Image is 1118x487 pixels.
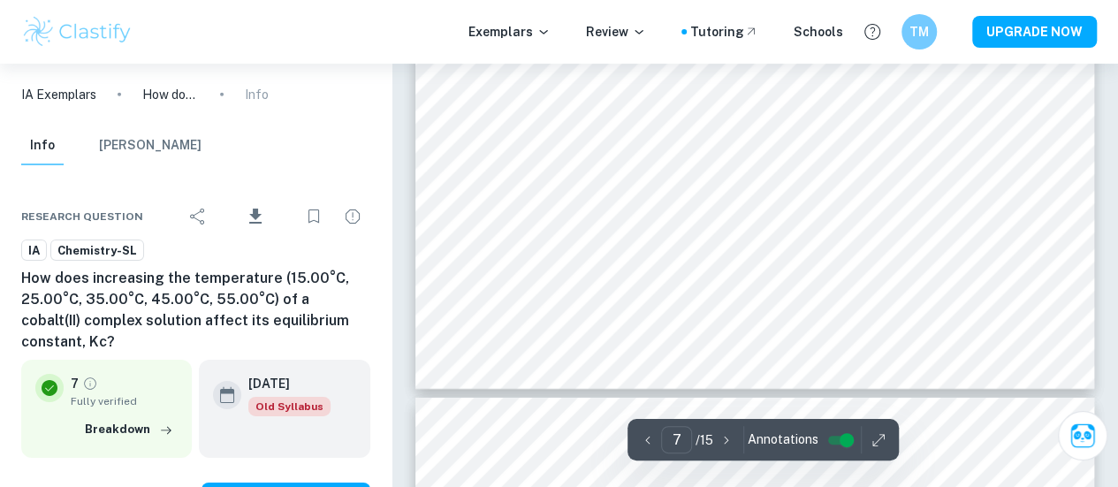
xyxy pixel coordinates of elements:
button: [PERSON_NAME] [99,126,202,165]
div: Report issue [335,199,370,234]
h6: How does increasing the temperature (15.00​°C, 25.00°C, 35.00°C, 45.00°C, 55.00°C​) of a cobalt(I... [21,268,370,353]
a: IA Exemplars [21,85,96,104]
a: Schools [794,22,843,42]
p: 7 [71,374,79,393]
button: Ask Clai [1058,411,1107,460]
span: Annotations [748,430,818,449]
div: Bookmark [296,199,331,234]
p: Info [245,85,269,104]
p: Review [586,22,646,42]
a: Chemistry-SL [50,240,144,262]
a: IA [21,240,47,262]
img: Clastify logo [21,14,133,49]
a: Grade fully verified [82,376,98,392]
h6: [DATE] [248,374,316,393]
div: Starting from the May 2025 session, the Chemistry IA requirements have changed. It's OK to refer ... [248,397,331,416]
div: Download [219,194,293,240]
button: UPGRADE NOW [972,16,1097,48]
span: Chemistry-SL [51,242,143,260]
div: Share [180,199,216,234]
p: Exemplars [468,22,551,42]
a: Tutoring [690,22,758,42]
button: Breakdown [80,416,178,443]
span: Old Syllabus [248,397,331,416]
button: Help and Feedback [857,17,887,47]
h6: TM [909,22,930,42]
span: IA [22,242,46,260]
button: TM [901,14,937,49]
span: Research question [21,209,143,224]
button: Info [21,126,64,165]
p: / 15 [696,430,713,450]
span: Fully verified [71,393,178,409]
p: How does increasing the temperature (15.00​°C, 25.00°C, 35.00°C, 45.00°C, 55.00°C​) of a cobalt(I... [142,85,199,104]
